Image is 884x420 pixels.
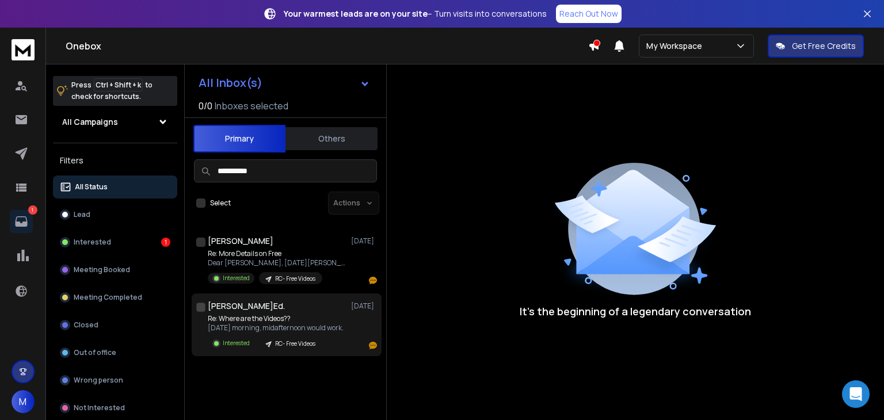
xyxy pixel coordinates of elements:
button: All Status [53,175,177,198]
p: My Workspace [646,40,707,52]
p: 1 [28,205,37,215]
button: All Inbox(s) [189,71,379,94]
a: Reach Out Now [556,5,622,23]
p: Re: More Details on Free [208,249,346,258]
button: Not Interested [53,396,177,419]
p: Get Free Credits [792,40,856,52]
p: Re: Where are the Videos?? [208,314,344,323]
button: Get Free Credits [768,35,864,58]
p: Dear [PERSON_NAME], [DATE][PERSON_NAME]. Hope [208,258,346,268]
span: 0 / 0 [199,99,212,113]
button: Meeting Completed [53,286,177,309]
p: [DATE] [351,301,377,311]
button: Others [285,126,378,151]
p: Out of office [74,348,116,357]
button: M [12,390,35,413]
h3: Inboxes selected [215,99,288,113]
p: RC- Free Videos [275,339,315,348]
button: All Campaigns [53,110,177,133]
h1: All Inbox(s) [199,77,262,89]
p: It’s the beginning of a legendary conversation [520,303,751,319]
a: 1 [10,210,33,233]
span: Ctrl + Shift + k [94,78,143,91]
p: RC- Free Videos [275,274,315,283]
label: Select [210,198,231,208]
button: Out of office [53,341,177,364]
p: Interested [223,339,250,348]
p: Lead [74,210,90,219]
p: Meeting Completed [74,293,142,302]
button: Primary [193,125,285,152]
h1: [PERSON_NAME] [208,235,273,247]
button: Lead [53,203,177,226]
p: [DATE] morning, midafternoon would work. [208,323,344,333]
h1: All Campaigns [62,116,118,128]
button: Meeting Booked [53,258,177,281]
p: [DATE] [351,236,377,246]
strong: Your warmest leads are on your site [284,8,428,19]
p: Reach Out Now [559,8,618,20]
p: Interested [223,274,250,282]
p: Closed [74,320,98,330]
img: logo [12,39,35,60]
p: Meeting Booked [74,265,130,274]
p: Wrong person [74,376,123,385]
div: 1 [161,238,170,247]
p: Not Interested [74,403,125,413]
p: Press to check for shortcuts. [71,79,153,102]
p: All Status [75,182,108,192]
h1: Onebox [66,39,588,53]
p: – Turn visits into conversations [284,8,547,20]
h3: Filters [53,152,177,169]
p: Interested [74,238,111,247]
button: Interested1 [53,231,177,254]
h1: [PERSON_NAME]Ed. [208,300,285,312]
button: Wrong person [53,369,177,392]
div: Open Intercom Messenger [842,380,870,408]
button: Closed [53,314,177,337]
